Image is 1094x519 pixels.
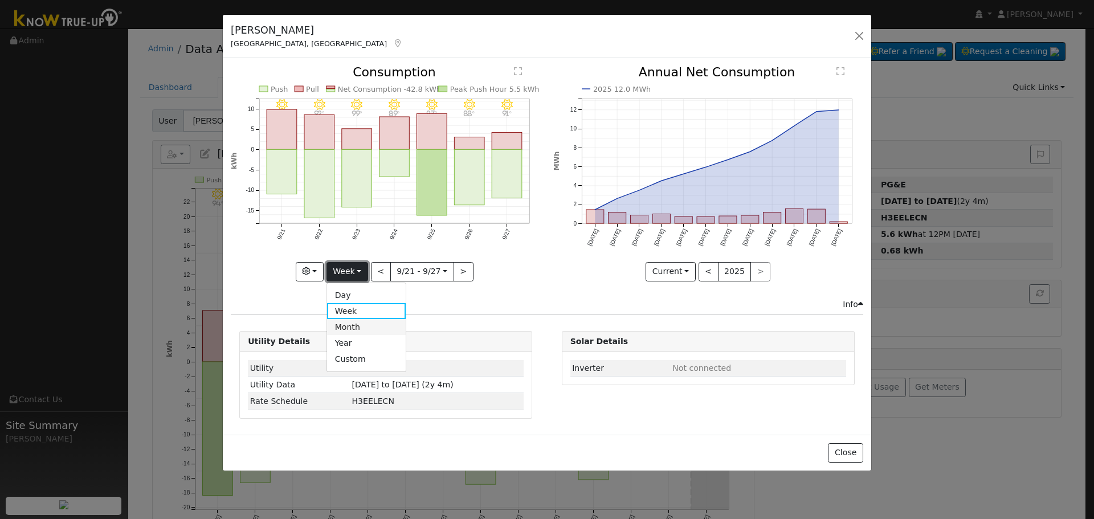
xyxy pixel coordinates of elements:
[570,126,577,132] text: 10
[327,303,406,319] a: Week
[785,209,803,224] rect: onclick=""
[697,228,710,247] text: [DATE]
[454,262,473,281] button: >
[417,114,447,150] rect: onclick=""
[659,179,664,183] circle: onclick=""
[385,111,405,117] p: 89°
[770,138,774,143] circle: onclick=""
[248,360,350,377] td: Utility
[652,228,666,247] text: [DATE]
[251,126,255,133] text: 5
[460,111,480,117] p: 88°
[327,319,406,335] a: Month
[828,443,863,463] button: Close
[248,377,350,393] td: Utility Data
[249,167,254,173] text: -5
[741,216,759,224] rect: onclick=""
[248,393,350,410] td: Rate Schedule
[389,228,399,241] text: 9/24
[586,210,603,224] rect: onclick=""
[646,262,696,281] button: Current
[593,208,597,212] circle: onclick=""
[573,220,577,227] text: 0
[615,197,619,201] circle: onclick=""
[573,145,577,151] text: 8
[570,337,628,346] strong: Solar Details
[570,107,577,113] text: 12
[830,222,847,224] rect: onclick=""
[313,228,324,241] text: 9/22
[725,158,730,162] circle: onclick=""
[342,150,372,207] rect: onclick=""
[231,39,387,48] span: [GEOGRAPHIC_DATA], [GEOGRAPHIC_DATA]
[276,99,288,111] i: 9/21 - Clear
[379,117,410,149] rect: onclick=""
[390,262,454,281] button: 9/21 - 9/27
[699,262,719,281] button: <
[492,133,522,150] rect: onclick=""
[455,137,485,150] rect: onclick=""
[630,228,643,247] text: [DATE]
[843,299,863,310] div: Info
[492,150,522,198] rect: onclick=""
[514,67,522,76] text: 
[807,210,825,224] rect: onclick=""
[630,215,648,224] rect: onclick=""
[450,85,540,93] text: Peak Push Hour 5.5 kWh
[276,228,286,241] text: 9/21
[586,228,599,247] text: [DATE]
[455,150,485,205] rect: onclick=""
[246,187,255,194] text: -10
[353,65,436,79] text: Consumption
[573,202,577,208] text: 2
[389,99,400,111] i: 9/24 - MostlyClear
[327,335,406,351] a: Year
[570,360,671,377] td: Inverter
[608,228,621,247] text: [DATE]
[347,111,367,117] p: 99°
[501,99,513,111] i: 9/27 - Clear
[304,115,334,150] rect: onclick=""
[719,216,737,224] rect: onclick=""
[352,99,363,111] i: 9/23 - Clear
[417,150,447,216] rect: onclick=""
[267,109,297,149] rect: onclick=""
[741,228,754,247] text: [DATE]
[814,109,819,114] circle: onclick=""
[230,153,238,170] text: kWh
[267,150,297,194] rect: onclick=""
[593,85,651,93] text: 2025 12.0 MWh
[231,23,403,38] h5: [PERSON_NAME]
[327,287,406,303] a: Day
[352,397,394,406] span: H
[309,111,329,117] p: 92°
[304,150,334,218] rect: onclick=""
[697,217,715,224] rect: onclick=""
[672,363,731,373] span: ID: null, authorized: None
[501,228,512,241] text: 9/27
[785,228,798,247] text: [DATE]
[464,99,475,111] i: 9/26 - Clear
[675,228,688,247] text: [DATE]
[497,111,517,117] p: 91°
[352,363,374,373] span: ID: 16997705, authorized: 06/21/25
[379,150,410,177] rect: onclick=""
[764,228,777,247] text: [DATE]
[792,124,797,128] circle: onclick=""
[371,262,391,281] button: <
[836,67,844,76] text: 
[719,228,732,247] text: [DATE]
[314,99,325,111] i: 9/22 - Clear
[748,150,752,154] circle: onclick=""
[352,380,454,389] span: [DATE] to [DATE] (2y 4m)
[342,129,372,150] rect: onclick=""
[718,262,752,281] button: 2025
[422,111,442,117] p: 87°
[573,164,577,170] text: 6
[338,85,441,93] text: Net Consumption -42.8 kWh
[608,212,626,224] rect: onclick=""
[393,39,403,48] a: Map
[836,108,841,112] circle: onclick=""
[807,228,820,247] text: [DATE]
[553,152,561,171] text: MWh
